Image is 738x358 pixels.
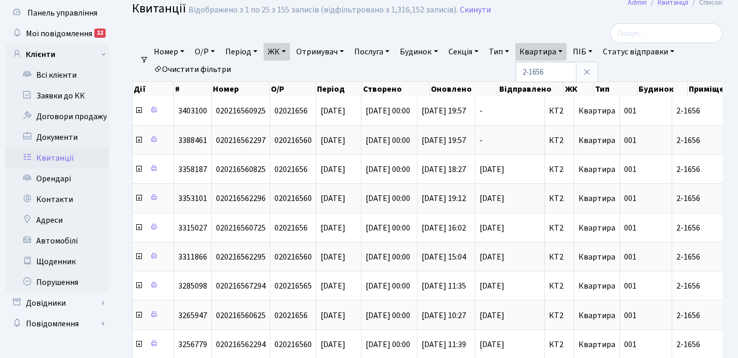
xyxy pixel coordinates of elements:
[274,105,308,117] span: 02021656
[321,310,345,321] span: [DATE]
[178,105,207,117] span: 3403100
[216,105,266,117] span: 020216560925
[274,222,308,234] span: 02021656
[624,105,636,117] span: 001
[216,339,266,350] span: 020216562294
[274,193,312,204] span: 020216560
[189,5,458,15] div: Відображено з 1 по 25 з 155 записів (відфільтровано з 1,316,152 записів).
[5,23,109,44] a: Мої повідомлення12
[178,222,207,234] span: 3315027
[624,251,636,263] span: 001
[676,107,735,115] span: 2-1656
[624,222,636,234] span: 001
[578,135,615,146] span: Квартира
[216,135,266,146] span: 020216562297
[216,222,266,234] span: 020216560725
[422,251,466,263] span: [DATE] 15:04
[480,311,540,320] span: [DATE]
[5,231,109,251] a: Автомобілі
[5,3,109,23] a: Панель управління
[191,43,219,61] a: О/Р
[5,272,109,293] a: Порушення
[396,43,442,61] a: Будинок
[569,43,597,61] a: ПІБ
[480,224,540,232] span: [DATE]
[178,280,207,292] span: 3285098
[350,43,394,61] a: Послуга
[624,135,636,146] span: 001
[549,194,570,203] span: КТ2
[366,280,410,292] span: [DATE] 00:00
[422,222,466,234] span: [DATE] 16:02
[366,164,410,175] span: [DATE] 00:00
[5,85,109,106] a: Заявки до КК
[274,280,312,292] span: 020216565
[212,82,270,96] th: Номер
[638,82,687,96] th: Будинок
[422,105,466,117] span: [DATE] 19:57
[178,310,207,321] span: 3265947
[676,165,735,174] span: 2-1656
[444,43,483,61] a: Секція
[480,107,540,115] span: -
[624,193,636,204] span: 001
[676,311,735,320] span: 2-1656
[578,280,615,292] span: Квартира
[178,135,207,146] span: 3388461
[422,339,466,350] span: [DATE] 11:39
[274,339,312,350] span: 020216560
[676,194,735,203] span: 2-1656
[174,82,212,96] th: #
[422,135,466,146] span: [DATE] 19:57
[624,339,636,350] span: 001
[422,193,466,204] span: [DATE] 19:12
[599,43,678,61] a: Статус відправки
[480,136,540,145] span: -
[321,280,345,292] span: [DATE]
[321,251,345,263] span: [DATE]
[366,339,410,350] span: [DATE] 00:00
[133,82,174,96] th: Дії
[549,224,570,232] span: КТ2
[485,43,513,61] a: Тип
[422,310,466,321] span: [DATE] 10:27
[480,253,540,261] span: [DATE]
[178,193,207,204] span: 3353101
[480,282,540,290] span: [DATE]
[216,310,266,321] span: 020216560625
[5,148,109,168] a: Квитанції
[264,43,290,61] a: ЖК
[366,105,410,117] span: [DATE] 00:00
[578,105,615,117] span: Квартира
[578,164,615,175] span: Квартира
[5,189,109,210] a: Контакти
[676,340,735,349] span: 2-1656
[5,168,109,189] a: Орендарі
[366,251,410,263] span: [DATE] 00:00
[366,310,410,321] span: [DATE] 00:00
[5,44,109,65] a: Клієнти
[676,136,735,145] span: 2-1656
[624,310,636,321] span: 001
[422,280,466,292] span: [DATE] 11:35
[610,23,722,43] input: Пошук...
[578,222,615,234] span: Квартира
[549,340,570,349] span: КТ2
[5,127,109,148] a: Документи
[321,339,345,350] span: [DATE]
[578,339,615,350] span: Квартира
[94,28,106,38] div: 12
[362,82,430,96] th: Створено
[549,253,570,261] span: КТ2
[274,251,312,263] span: 020216560
[430,82,498,96] th: Оновлено
[498,82,565,96] th: Відправлено
[216,251,266,263] span: 020216562295
[578,193,615,204] span: Квартира
[480,165,540,174] span: [DATE]
[27,7,97,19] span: Панель управління
[515,43,567,61] a: Квартира
[676,253,735,261] span: 2-1656
[274,135,312,146] span: 020216560
[321,164,345,175] span: [DATE]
